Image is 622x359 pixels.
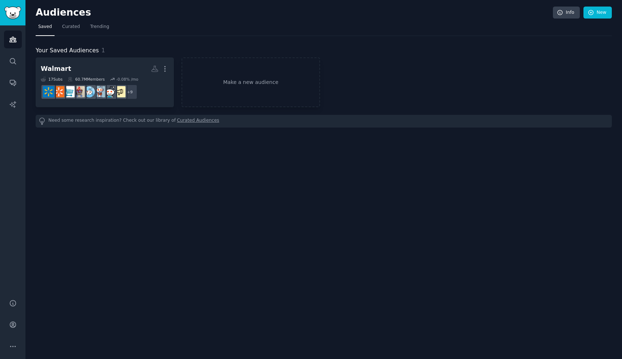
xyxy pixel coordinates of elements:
img: AskReddit [84,86,95,97]
a: Curated Audiences [177,117,219,125]
div: 17 Sub s [41,77,63,82]
a: Trending [88,21,112,36]
a: New [583,7,612,19]
a: Info [553,7,580,19]
div: 60.7M Members [68,77,105,82]
a: Walmart17Subs60.7MMembers-0.08% /mo+9TalesFromTheCustomerTalesFromRetailCustomerFromHellAskReddit... [36,57,174,107]
a: Curated [60,21,83,36]
span: 1 [101,47,105,54]
span: Your Saved Audiences [36,46,99,55]
img: walmartogp [53,86,64,97]
div: + 9 [122,84,137,100]
img: walmart_RX [43,86,54,97]
img: retail [63,86,75,97]
span: Trending [90,24,109,30]
img: TalesFromTheCustomer [114,86,125,97]
div: -0.08 % /mo [116,77,138,82]
img: GummySearch logo [4,7,21,19]
span: Curated [62,24,80,30]
h2: Audiences [36,7,553,19]
img: retailhell [73,86,85,97]
div: Walmart [41,64,71,73]
a: Saved [36,21,55,36]
img: CustomerFromHell [94,86,105,97]
div: Need some research inspiration? Check out our library of [36,115,612,128]
a: Make a new audience [182,57,320,107]
span: Saved [38,24,52,30]
img: TalesFromRetail [104,86,115,97]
